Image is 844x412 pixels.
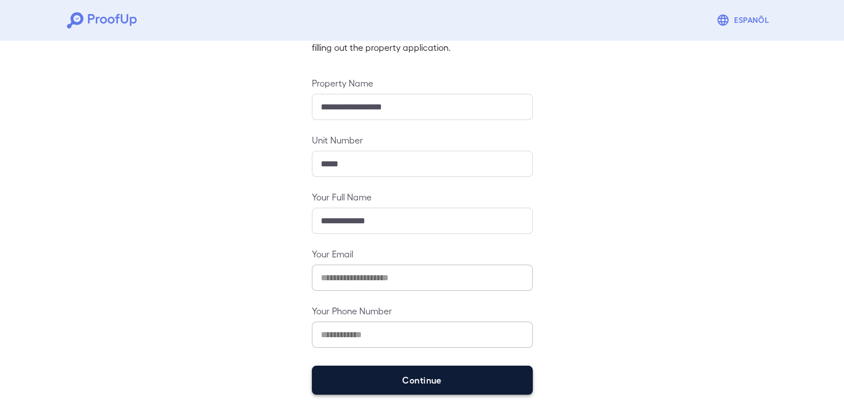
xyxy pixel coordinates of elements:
[312,366,533,395] button: Continue
[312,27,533,54] p: Please enter the same information you used when filling out the property application.
[312,247,533,260] label: Your Email
[312,76,533,89] label: Property Name
[712,9,777,31] button: Espanõl
[312,190,533,203] label: Your Full Name
[312,133,533,146] label: Unit Number
[312,304,533,317] label: Your Phone Number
